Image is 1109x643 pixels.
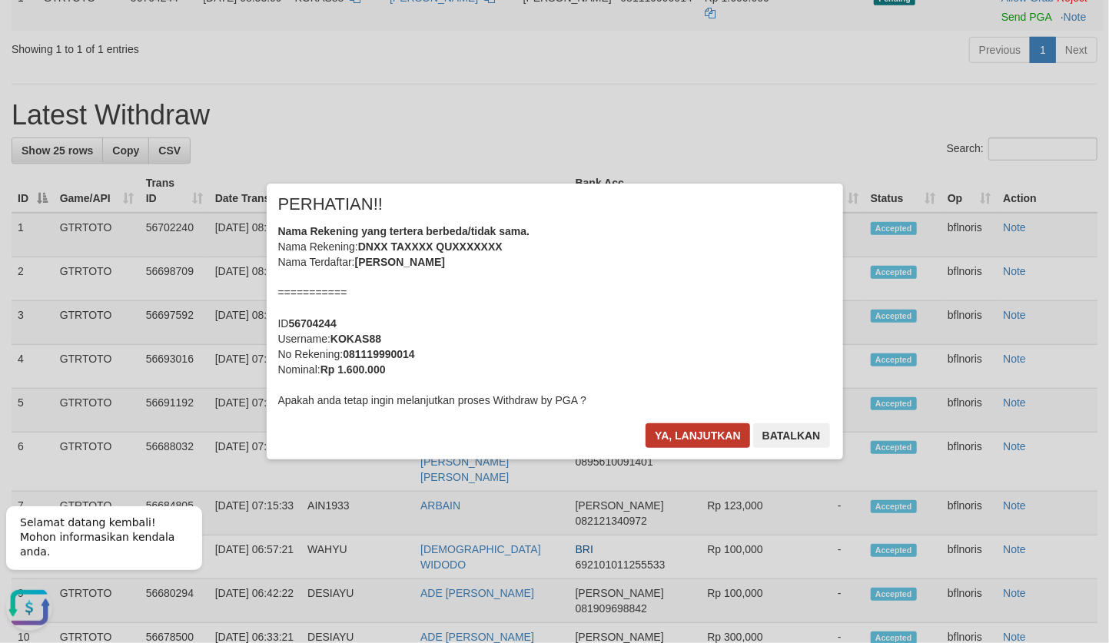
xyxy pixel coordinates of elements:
[358,240,503,253] b: DNXX TAXXXX QUXXXXXXX
[355,256,445,268] b: [PERSON_NAME]
[278,225,530,237] b: Nama Rekening yang tertera berbeda/tidak sama.
[646,423,750,448] button: Ya, lanjutkan
[320,363,386,376] b: Rp 1.600.000
[343,348,414,360] b: 081119990014
[6,124,52,170] button: Open LiveChat chat widget
[753,423,830,448] button: Batalkan
[20,55,174,97] span: Selamat datang kembali! Mohon informasikan kendala anda.
[289,317,337,330] b: 56704244
[330,333,381,345] b: KOKAS88
[278,224,832,408] div: Nama Rekening: Nama Terdaftar: =========== ID Username: No Rekening: Nominal: Apakah anda tetap i...
[278,197,384,212] span: PERHATIAN!!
